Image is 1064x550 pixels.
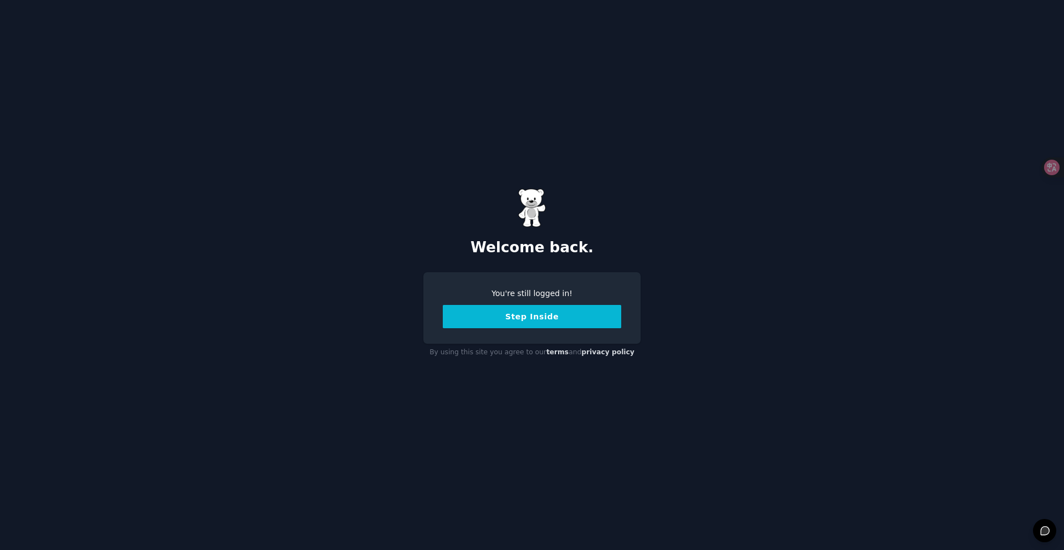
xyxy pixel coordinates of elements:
a: privacy policy [581,348,635,356]
div: You're still logged in! [443,288,621,299]
a: Step Inside [443,312,621,321]
img: Gummy Bear [518,189,546,227]
a: terms [546,348,569,356]
div: By using this site you agree to our and [423,344,641,361]
button: Step Inside [443,305,621,328]
h2: Welcome back. [423,239,641,257]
